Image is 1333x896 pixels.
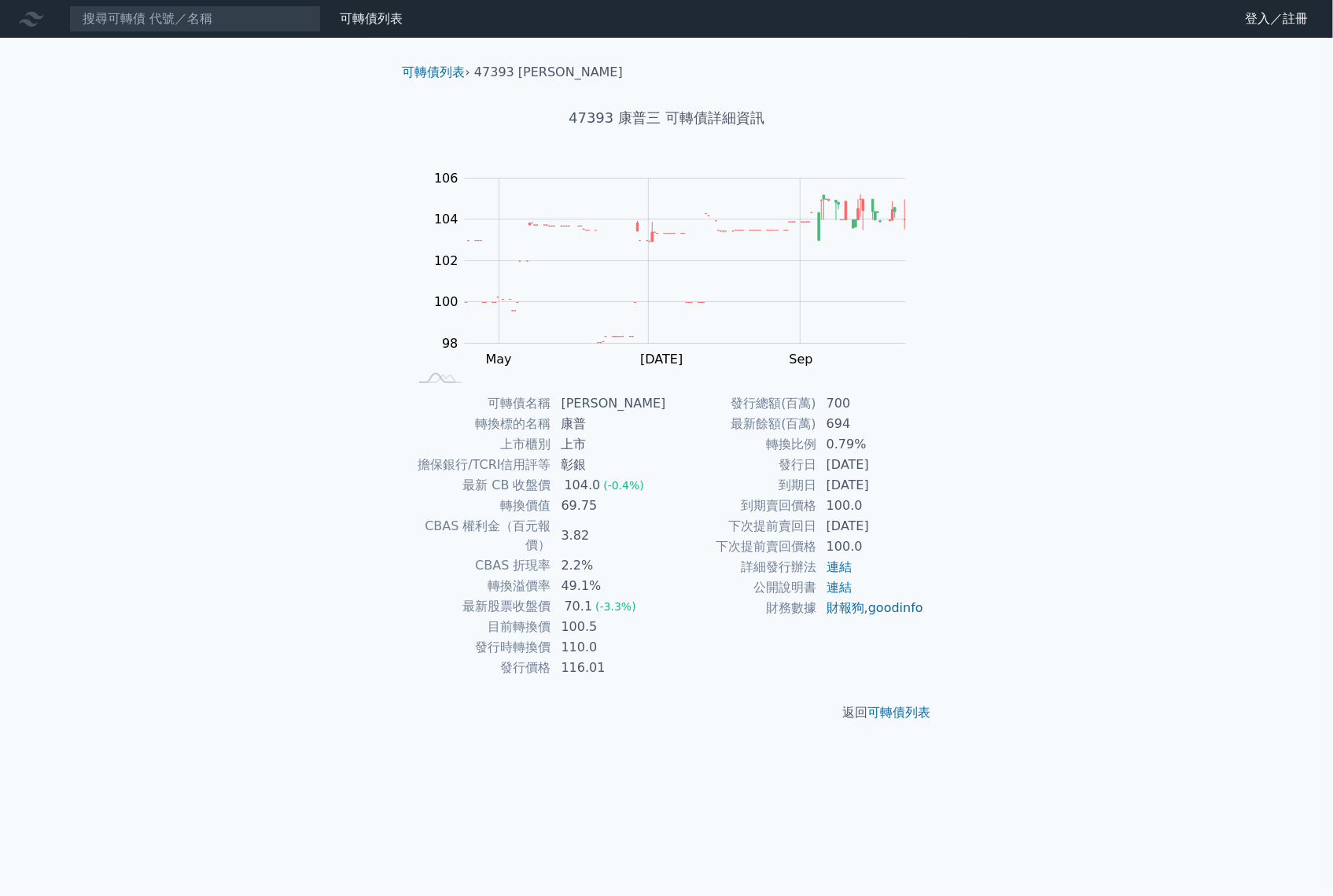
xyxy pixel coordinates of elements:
td: 49.1% [552,576,667,596]
span: (-0.4%) [603,479,644,492]
td: 下次提前賣回日 [667,516,817,536]
td: 到期賣回價格 [667,496,817,516]
td: [DATE] [817,475,925,496]
a: goodinfo [868,600,923,615]
td: , [817,598,925,618]
div: 104.0 [562,476,604,495]
td: 發行時轉換價 [409,637,552,658]
tspan: May [486,352,512,367]
g: Chart [426,171,930,367]
td: 0.79% [817,434,925,455]
input: 搜尋可轉債 代號／名稱 [69,6,321,32]
td: CBAS 折現率 [409,555,552,576]
p: 返回 [390,703,944,722]
td: 116.01 [552,658,667,678]
td: 100.0 [817,496,925,516]
td: 694 [817,414,925,434]
td: 財務數據 [667,598,817,618]
tspan: 104 [434,212,458,227]
a: 登入／註冊 [1232,6,1320,31]
td: [DATE] [817,455,925,475]
li: 47393 [PERSON_NAME] [474,63,623,82]
td: 公開說明書 [667,577,817,598]
td: [DATE] [817,516,925,536]
a: 可轉債列表 [403,65,466,79]
td: 轉換溢價率 [409,576,552,596]
td: 最新股票收盤價 [409,596,552,617]
td: 100.0 [817,536,925,557]
tspan: 98 [442,336,458,351]
span: (-3.3%) [595,600,636,613]
td: 3.82 [552,516,667,555]
td: 發行總額(百萬) [667,393,817,414]
td: 2.2% [552,555,667,576]
td: 上市櫃別 [409,434,552,455]
td: 到期日 [667,475,817,496]
a: 可轉債列表 [340,11,403,26]
td: 詳細發行辦法 [667,557,817,577]
tspan: Sep [790,352,813,367]
td: 轉換價值 [409,496,552,516]
tspan: [DATE] [640,352,683,367]
h1: 47393 康普三 可轉債詳細資訊 [390,107,944,129]
li: › [403,63,470,82]
td: 700 [817,393,925,414]
iframe: Chat Widget [1254,820,1333,896]
td: CBAS 權利金（百元報價） [409,516,552,555]
a: 財報狗 [827,600,864,615]
td: 發行價格 [409,658,552,678]
a: 連結 [827,559,852,574]
tspan: 106 [434,171,458,186]
td: 轉換標的名稱 [409,414,552,434]
a: 連結 [827,580,852,595]
tspan: 102 [434,253,458,268]
td: 擔保銀行/TCRI信用評等 [409,455,552,475]
td: 轉換比例 [667,434,817,455]
td: 上市 [552,434,667,455]
div: 70.1 [562,597,596,616]
td: 110.0 [552,637,667,658]
tspan: 100 [434,294,458,309]
td: 100.5 [552,617,667,637]
a: 可轉債列表 [868,705,931,720]
td: 最新 CB 收盤價 [409,475,552,496]
td: 發行日 [667,455,817,475]
td: 目前轉換價 [409,617,552,637]
td: 69.75 [552,496,667,516]
div: 聊天小工具 [1254,820,1333,896]
td: 康普 [552,414,667,434]
td: [PERSON_NAME] [552,393,667,414]
td: 下次提前賣回價格 [667,536,817,557]
td: 最新餘額(百萬) [667,414,817,434]
td: 可轉債名稱 [409,393,552,414]
td: 彰銀 [552,455,667,475]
